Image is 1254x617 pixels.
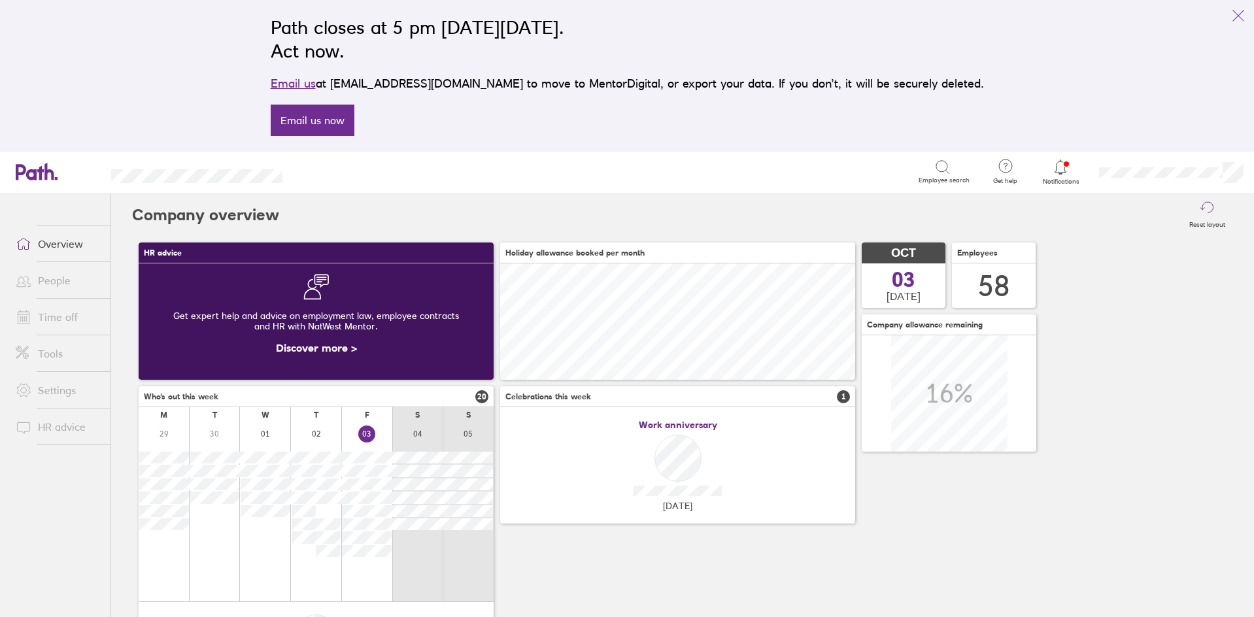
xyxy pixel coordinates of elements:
[160,410,167,420] div: M
[837,390,850,403] span: 1
[867,320,983,329] span: Company allowance remaining
[212,410,217,420] div: T
[5,341,110,367] a: Tools
[318,165,351,177] div: Search
[1040,178,1082,186] span: Notifications
[475,390,488,403] span: 20
[466,410,471,420] div: S
[276,341,357,354] a: Discover more >
[5,231,110,257] a: Overview
[415,410,420,420] div: S
[5,304,110,330] a: Time off
[887,290,921,302] span: [DATE]
[144,392,218,401] span: Who's out this week
[957,248,998,258] span: Employees
[271,16,984,63] h2: Path closes at 5 pm [DATE][DATE]. Act now.
[1040,158,1082,186] a: Notifications
[1181,217,1233,229] label: Reset layout
[132,194,279,236] h2: Company overview
[505,392,591,401] span: Celebrations this week
[5,414,110,440] a: HR advice
[919,176,970,184] span: Employee search
[149,300,483,342] div: Get expert help and advice on employment law, employee contracts and HR with NatWest Mentor.
[891,246,916,260] span: OCT
[984,177,1026,185] span: Get help
[978,269,1009,303] div: 58
[663,501,692,511] span: [DATE]
[5,267,110,293] a: People
[314,410,318,420] div: T
[144,248,182,258] span: HR advice
[271,75,984,93] p: at [EMAIL_ADDRESS][DOMAIN_NAME] to move to MentorDigital, or export your data. If you don’t, it w...
[262,410,269,420] div: W
[1181,194,1233,236] button: Reset layout
[892,269,915,290] span: 03
[639,420,717,430] span: Work anniversary
[505,248,645,258] span: Holiday allowance booked per month
[365,410,369,420] div: F
[271,76,316,90] a: Email us
[271,105,354,136] a: Email us now
[5,377,110,403] a: Settings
